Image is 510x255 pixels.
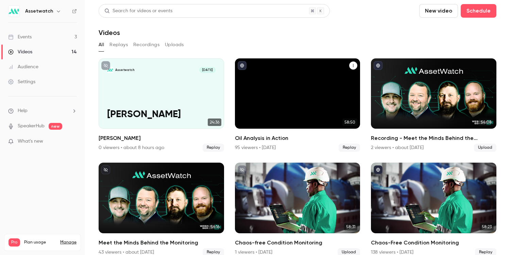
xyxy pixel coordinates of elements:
[99,134,224,142] h2: [PERSON_NAME]
[24,240,56,245] span: Plan usage
[25,8,53,15] h6: Assetwatch
[371,239,496,247] h2: Chaos-Free Condition Monitoring
[5,98,131,119] div: Salim says…
[119,3,132,15] div: Close
[46,62,131,77] div: this one![URL][DOMAIN_NAME]
[99,58,224,152] li: Kyle Privette
[5,186,131,209] div: user says…
[208,223,221,231] span: 56:16
[5,13,131,29] div: Salim says…
[18,123,45,130] a: SpeakerHub
[371,134,496,142] h2: Recording - Meet the Minds Behind the Monitoring
[5,78,131,98] div: user says…
[33,3,77,8] h1: [PERSON_NAME]
[8,34,32,40] div: Events
[8,6,19,17] img: Assetwatch
[93,186,131,201] div: Thank you!
[5,139,131,186] div: Salim says…
[99,58,224,152] a: Kyle PrivetteAssetwatch[DATE][PERSON_NAME]24:36[PERSON_NAME]0 viewers • about 8 hours agoReplay
[419,4,458,18] button: New video
[98,123,125,129] div: Thank yoU!
[203,144,224,152] span: Replay
[11,40,106,53] div: Could you please share the video link? I'll take a look asap
[344,223,357,231] span: 58:31
[199,67,216,73] span: [DATE]
[101,61,110,70] button: unpublished
[11,175,64,179] div: [PERSON_NAME] • 5h ago
[342,119,357,126] span: 58:50
[6,208,130,220] textarea: Message…
[479,119,494,126] span: 54:08
[5,29,131,62] div: Salim says…
[33,8,63,15] p: Active 5h ago
[208,119,221,126] span: 24:36
[8,78,35,85] div: Settings
[4,3,17,16] button: go back
[11,143,106,169] div: We have opened a ticket at our video provider and will let you know once the problem is fixed. So...
[8,49,32,55] div: Videos
[32,222,38,228] button: Gif picker
[99,4,496,251] section: Videos
[374,165,382,174] button: published
[371,58,496,152] li: Recording - Meet the Minds Behind the Monitoring
[18,138,43,145] span: What's new
[235,134,360,142] h2: Oil Analysis in Action
[371,58,496,152] a: 54:08Recording - Meet the Minds Behind the Monitoring2 viewers • about [DATE]Upload
[49,123,62,130] span: new
[8,63,38,70] div: Audience
[133,39,159,50] button: Recordings
[5,98,78,113] div: Thank's! I'm taking a look
[235,58,360,152] li: Oil Analysis in Action
[5,139,112,174] div: We have opened a ticket at our video provider and will let you know once the problem is fixed. So...
[51,67,125,73] div: this one!
[11,33,106,40] div: Hey,
[5,62,131,78] div: user says…
[235,58,360,152] a: 58:50Oil Analysis in Action95 viewers • [DATE]Replay
[67,78,131,93] div: [URL][DOMAIN_NAME]
[99,144,164,151] div: 0 viewers • about 8 hours ago
[21,222,27,228] button: Emoji picker
[99,239,224,247] h2: Meet the Minds Behind the Monitoring
[480,223,494,231] span: 58:23
[101,165,110,174] button: unpublished
[115,68,135,72] p: Assetwatch
[106,3,119,16] button: Home
[43,222,49,228] button: Start recording
[8,107,77,114] li: help-dropdown-opener
[92,119,131,133] div: Thank yoU!
[99,29,120,37] h1: Videos
[5,119,131,139] div: user says…
[18,107,28,114] span: Help
[374,61,382,70] button: published
[339,144,360,152] span: Replay
[235,239,360,247] h2: Chaos-free Condition Monitoring
[19,4,30,15] img: Profile image for Salim
[461,4,496,18] button: Schedule
[165,39,184,50] button: Uploads
[371,144,424,151] div: 2 viewers • about [DATE]
[60,240,76,245] a: Manage
[238,165,247,174] button: unpublished
[117,220,128,231] button: Send a message…
[98,190,125,197] div: Thank you!
[11,222,16,228] button: Upload attachment
[8,238,20,247] span: Pro
[5,29,112,57] div: Hey,Could you please share the video link? I'll take a look asap
[235,144,276,151] div: 95 viewers • [DATE]
[99,39,104,50] button: All
[72,83,125,88] a: [URL][DOMAIN_NAME]
[238,61,247,70] button: published
[104,7,172,15] div: Search for videos or events
[474,144,496,152] span: Upload
[72,67,125,72] a: [URL][DOMAIN_NAME]
[109,39,128,50] button: Replays
[107,109,216,120] p: [PERSON_NAME]
[11,102,72,109] div: Thank's! I'm taking a look
[107,67,113,73] img: Kyle Privette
